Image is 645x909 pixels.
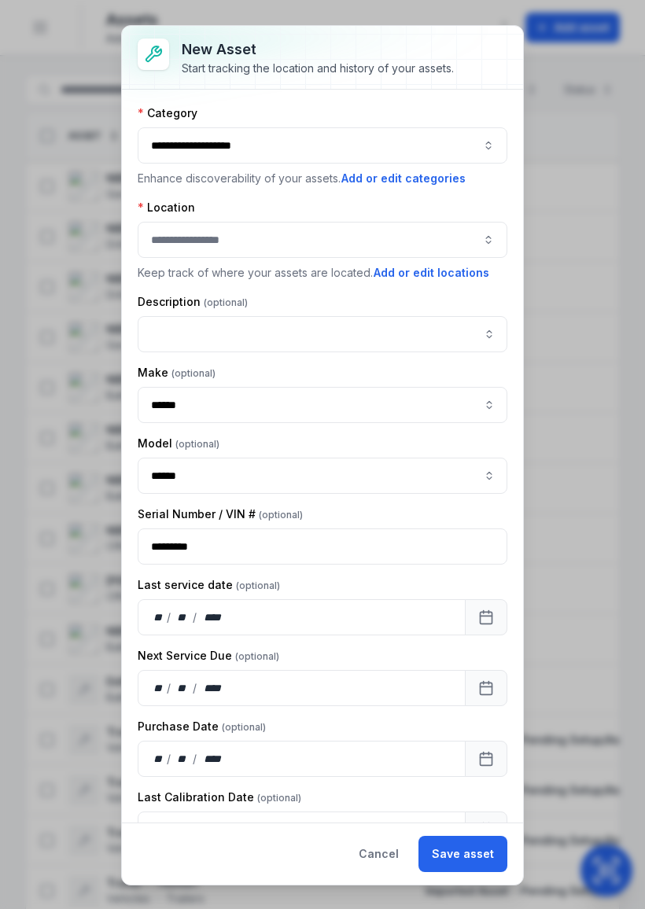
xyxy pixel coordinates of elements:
button: Calendar [465,670,507,706]
h3: New asset [182,39,454,61]
input: asset-add:description-label [138,316,507,352]
div: day, [151,751,167,767]
button: Calendar [465,811,507,848]
label: Model [138,436,219,451]
label: Last Calibration Date [138,789,301,805]
label: Last service date [138,577,280,593]
div: year, [198,680,227,696]
button: Add or edit locations [373,264,490,282]
div: month, [172,609,193,625]
div: year, [198,751,227,767]
div: / [167,680,172,696]
input: asset-add:cf[0eba6346-9018-42ab-a2f3-9be95ac6e0a8]-label [138,458,507,494]
label: Description [138,294,248,310]
label: Next Service Due [138,648,279,664]
p: Keep track of where your assets are located. [138,264,507,282]
div: / [193,751,198,767]
div: / [167,609,172,625]
div: / [193,609,198,625]
label: Location [138,200,195,215]
div: year, [198,822,227,837]
label: Serial Number / VIN # [138,506,303,522]
div: day, [151,822,167,837]
input: asset-add:cf[d2fa06e0-ee1f-4c79-bc0a-fc4e3d384b2f]-label [138,387,507,423]
button: Calendar [465,741,507,777]
p: Enhance discoverability of your assets. [138,170,507,187]
div: / [167,822,172,837]
div: month, [172,822,193,837]
div: / [193,680,198,696]
div: day, [151,609,167,625]
button: Save asset [418,836,507,872]
div: month, [172,751,193,767]
div: day, [151,680,167,696]
button: Calendar [465,599,507,635]
label: Category [138,105,197,121]
div: / [193,822,198,837]
label: Make [138,365,216,381]
div: year, [198,609,227,625]
label: Purchase Date [138,719,266,734]
div: Start tracking the location and history of your assets. [182,61,454,76]
div: / [167,751,172,767]
div: month, [172,680,193,696]
button: Cancel [345,836,412,872]
button: Add or edit categories [341,170,466,187]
